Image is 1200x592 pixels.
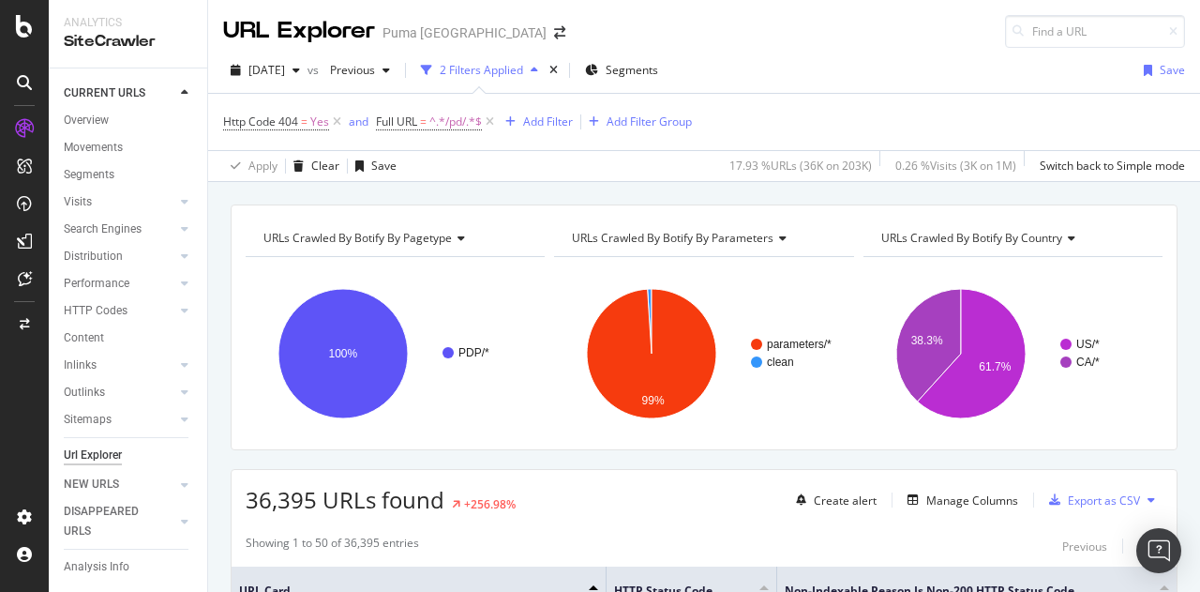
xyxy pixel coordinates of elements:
[223,15,375,47] div: URL Explorer
[554,272,848,435] svg: A chart.
[301,114,307,129] span: =
[767,356,794,369] text: clean
[348,151,397,181] button: Save
[64,502,158,541] div: DISAPPEARED URLS
[64,165,114,185] div: Segments
[64,138,194,158] a: Movements
[64,446,194,465] a: Url Explorer
[64,192,92,212] div: Visits
[64,356,97,375] div: Inlinks
[307,62,322,78] span: vs
[64,383,105,402] div: Outlinks
[1136,528,1181,573] div: Open Intercom Messenger
[64,192,175,212] a: Visits
[607,114,692,129] div: Add Filter Group
[64,111,109,130] div: Overview
[223,151,277,181] button: Apply
[64,383,175,402] a: Outlinks
[1042,485,1140,515] button: Export as CSV
[910,334,942,347] text: 38.3%
[572,230,773,246] span: URLs Crawled By Botify By parameters
[349,114,368,129] div: and
[581,111,692,133] button: Add Filter Group
[64,502,175,541] a: DISAPPEARED URLS
[376,114,417,129] span: Full URL
[64,557,129,577] div: Analysis Info
[246,535,419,557] div: Showing 1 to 50 of 36,395 entries
[246,272,540,435] svg: A chart.
[64,557,194,577] a: Analysis Info
[64,83,145,103] div: CURRENT URLS
[767,338,832,351] text: parameters/*
[1040,158,1185,174] div: Switch back to Simple mode
[863,272,1158,435] svg: A chart.
[1068,493,1140,509] div: Export as CSV
[64,15,192,31] div: Analytics
[322,55,397,85] button: Previous
[498,111,573,133] button: Add Filter
[248,158,277,174] div: Apply
[900,489,1018,511] button: Manage Columns
[371,158,397,174] div: Save
[926,493,1018,509] div: Manage Columns
[64,83,175,103] a: CURRENT URLS
[642,394,665,407] text: 99%
[64,138,123,158] div: Movements
[64,220,175,239] a: Search Engines
[64,475,119,494] div: NEW URLS
[64,220,142,239] div: Search Engines
[814,493,877,509] div: Create alert
[464,496,516,512] div: +256.98%
[263,230,452,246] span: URLs Crawled By Botify By pagetype
[1136,55,1185,85] button: Save
[64,111,194,130] a: Overview
[322,62,375,78] span: Previous
[895,158,1016,174] div: 0.26 % Visits ( 3K on 1M )
[1160,62,1185,78] div: Save
[413,55,546,85] button: 2 Filters Applied
[64,410,112,430] div: Sitemaps
[311,158,339,174] div: Clear
[64,301,175,321] a: HTTP Codes
[64,328,194,348] a: Content
[223,114,298,129] span: Http Code 404
[64,410,175,430] a: Sitemaps
[64,446,122,465] div: Url Explorer
[64,247,175,266] a: Distribution
[248,62,285,78] span: 2025 Aug. 31st
[64,274,175,294] a: Performance
[64,165,194,185] a: Segments
[223,55,307,85] button: [DATE]
[568,223,836,253] h4: URLs Crawled By Botify By parameters
[64,328,104,348] div: Content
[523,114,573,129] div: Add Filter
[246,484,444,515] span: 36,395 URLs found
[577,55,666,85] button: Segments
[1032,151,1185,181] button: Switch back to Simple mode
[64,356,175,375] a: Inlinks
[1062,535,1107,557] button: Previous
[286,151,339,181] button: Clear
[881,230,1062,246] span: URLs Crawled By Botify By country
[64,301,127,321] div: HTTP Codes
[729,158,872,174] div: 17.93 % URLs ( 36K on 203K )
[1062,539,1107,554] div: Previous
[64,475,175,494] a: NEW URLS
[1005,15,1185,48] input: Find a URL
[606,62,658,78] span: Segments
[440,62,523,78] div: 2 Filters Applied
[788,485,877,515] button: Create alert
[329,347,358,360] text: 100%
[64,274,129,294] div: Performance
[429,109,482,135] span: ^.*/pd/.*$
[546,61,562,80] div: times
[554,26,565,39] div: arrow-right-arrow-left
[382,23,547,42] div: Puma [GEOGRAPHIC_DATA]
[420,114,427,129] span: =
[458,346,489,359] text: PDP/*
[349,113,368,130] button: and
[310,109,329,135] span: Yes
[260,223,528,253] h4: URLs Crawled By Botify By pagetype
